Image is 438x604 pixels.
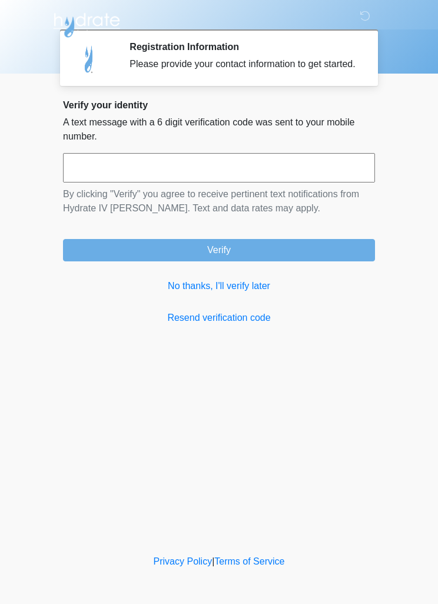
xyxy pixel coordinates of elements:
p: By clicking "Verify" you agree to receive pertinent text notifications from Hydrate IV [PERSON_NA... [63,187,375,215]
img: Hydrate IV Bar - Chandler Logo [51,9,122,38]
h2: Verify your identity [63,99,375,111]
a: Privacy Policy [154,556,213,566]
img: Agent Avatar [72,41,107,77]
a: Resend verification code [63,311,375,325]
button: Verify [63,239,375,261]
p: A text message with a 6 digit verification code was sent to your mobile number. [63,115,375,144]
a: | [212,556,214,566]
a: No thanks, I'll verify later [63,279,375,293]
div: Please provide your contact information to get started. [130,57,357,71]
a: Terms of Service [214,556,284,566]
